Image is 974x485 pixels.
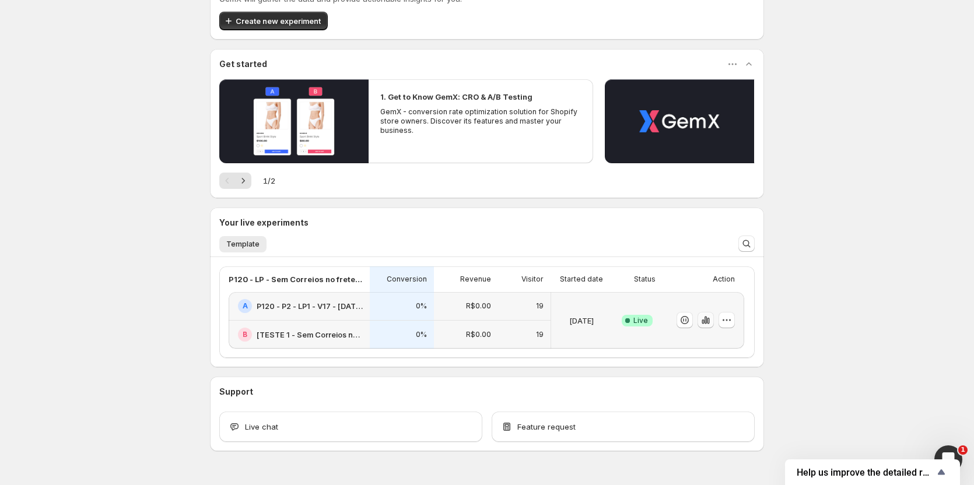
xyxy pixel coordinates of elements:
[236,15,321,27] span: Create new experiment
[958,445,968,455] span: 1
[633,316,648,325] span: Live
[416,330,427,339] p: 0%
[229,273,363,285] p: P120 - LP - Sem Correios no frete - [DATE] 12:00:39
[219,79,369,163] button: Play video
[219,12,328,30] button: Create new experiment
[517,421,576,433] span: Feature request
[797,467,934,478] span: Help us improve the detailed report for A/B campaigns
[380,107,581,135] p: GemX - conversion rate optimization solution for Shopify store owners. Discover its features and ...
[257,300,363,312] h2: P120 - P2 - LP1 - V17 - [DATE]
[738,236,755,252] button: Search and filter results
[560,275,603,284] p: Started date
[245,421,278,433] span: Live chat
[219,386,253,398] h3: Support
[219,173,251,189] nav: Pagination
[243,301,248,311] h2: A
[380,91,532,103] h2: 1. Get to Know GemX: CRO & A/B Testing
[466,301,491,311] p: R$0.00
[235,173,251,189] button: Next
[219,217,309,229] h3: Your live experiments
[416,301,427,311] p: 0%
[536,330,544,339] p: 19
[934,445,962,473] iframe: Intercom live chat
[634,275,656,284] p: Status
[387,275,427,284] p: Conversion
[713,275,735,284] p: Action
[466,330,491,339] p: R$0.00
[569,315,594,326] p: [DATE]
[243,330,247,339] h2: B
[797,465,948,479] button: Show survey - Help us improve the detailed report for A/B campaigns
[226,240,260,249] span: Template
[536,301,544,311] p: 19
[521,275,544,284] p: Visitor
[460,275,491,284] p: Revenue
[257,329,363,340] h2: [TESTE 1 - Sem Correios no frete - [DATE]] P120 - P2 - LP1 - V17 - [DATE]
[263,175,275,187] span: 1 / 2
[219,58,267,70] h3: Get started
[605,79,754,163] button: Play video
